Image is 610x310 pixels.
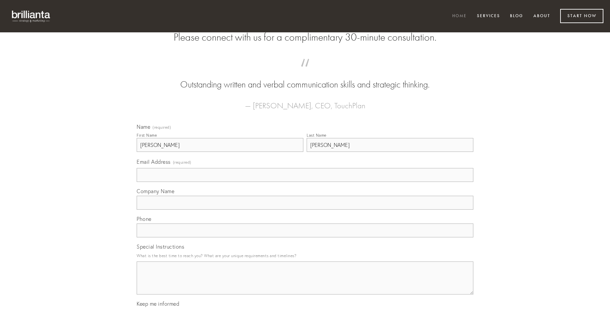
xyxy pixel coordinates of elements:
[147,91,463,112] figcaption: — [PERSON_NAME], CEO, TouchPlan
[147,65,463,91] blockquote: Outstanding written and verbal communication skills and strategic thinking.
[307,133,326,138] div: Last Name
[137,216,152,222] span: Phone
[137,133,157,138] div: First Name
[506,11,527,22] a: Blog
[173,158,191,167] span: (required)
[448,11,471,22] a: Home
[137,251,473,260] p: What is the best time to reach you? What are your unique requirements and timelines?
[473,11,504,22] a: Services
[137,123,150,130] span: Name
[137,188,174,194] span: Company Name
[7,7,56,26] img: brillianta - research, strategy, marketing
[137,31,473,44] h2: Please connect with us for a complimentary 30-minute consultation.
[529,11,555,22] a: About
[560,9,603,23] a: Start Now
[137,300,179,307] span: Keep me informed
[152,125,171,129] span: (required)
[147,65,463,78] span: “
[137,243,184,250] span: Special Instructions
[137,158,171,165] span: Email Address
